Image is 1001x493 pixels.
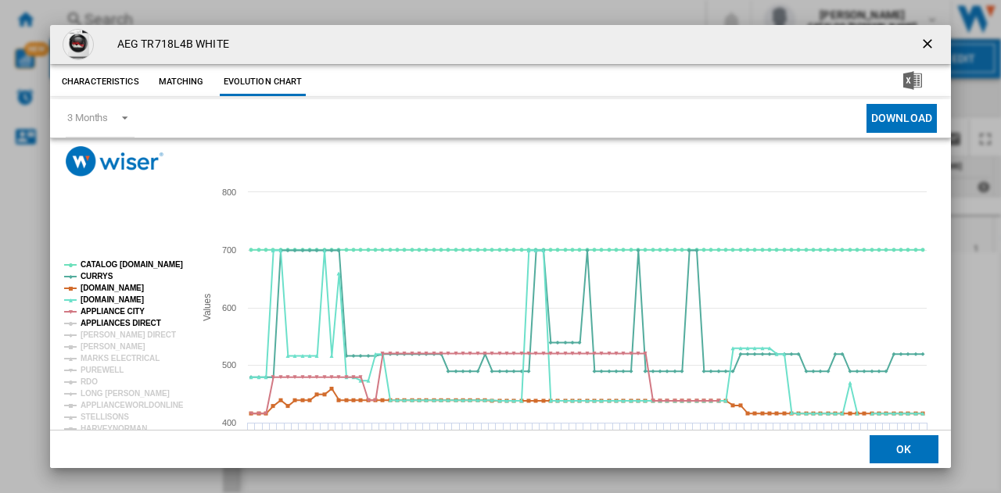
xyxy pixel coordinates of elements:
[81,295,144,304] tspan: [DOMAIN_NAME]
[81,330,176,339] tspan: [PERSON_NAME] DIRECT
[202,294,213,321] tspan: Values
[81,401,184,409] tspan: APPLIANCEWORLDONLINE
[66,146,163,177] img: logo_wiser_300x94.png
[903,71,922,90] img: excel-24x24.png
[222,360,236,370] tspan: 500
[222,245,236,255] tspan: 700
[58,68,143,96] button: Characteristics
[222,188,236,197] tspan: 800
[109,37,229,52] h4: AEG TR718L4B WHITE
[222,418,236,427] tspan: 400
[81,413,129,421] tspan: STELLISONS
[81,319,161,327] tspan: APPLIANCES DIRECT
[81,284,144,292] tspan: [DOMAIN_NAME]
[50,25,951,469] md-dialog: Product popup
[81,424,147,433] tspan: HARVEYNORMAN
[222,303,236,313] tspan: 600
[147,68,216,96] button: Matching
[866,104,937,133] button: Download
[81,260,183,269] tspan: CATALOG [DOMAIN_NAME]
[81,366,124,374] tspan: PUREWELL
[67,112,108,123] div: 3 Months
[81,307,145,316] tspan: APPLIANCE CITY
[81,354,160,363] tspan: MARKS ELECTRICAL
[63,29,94,60] img: aeg_tr718l4b_1014204_34-0100-0301.png
[878,68,947,96] button: Download in Excel
[870,435,938,463] button: OK
[81,272,113,280] tspan: CURRYS
[81,377,98,386] tspan: RDO
[81,389,170,398] tspan: LONG [PERSON_NAME]
[81,342,145,351] tspan: [PERSON_NAME]
[920,36,938,55] ng-md-icon: getI18NText('BUTTONS.CLOSE_DIALOG')
[220,68,307,96] button: Evolution chart
[913,29,945,60] button: getI18NText('BUTTONS.CLOSE_DIALOG')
